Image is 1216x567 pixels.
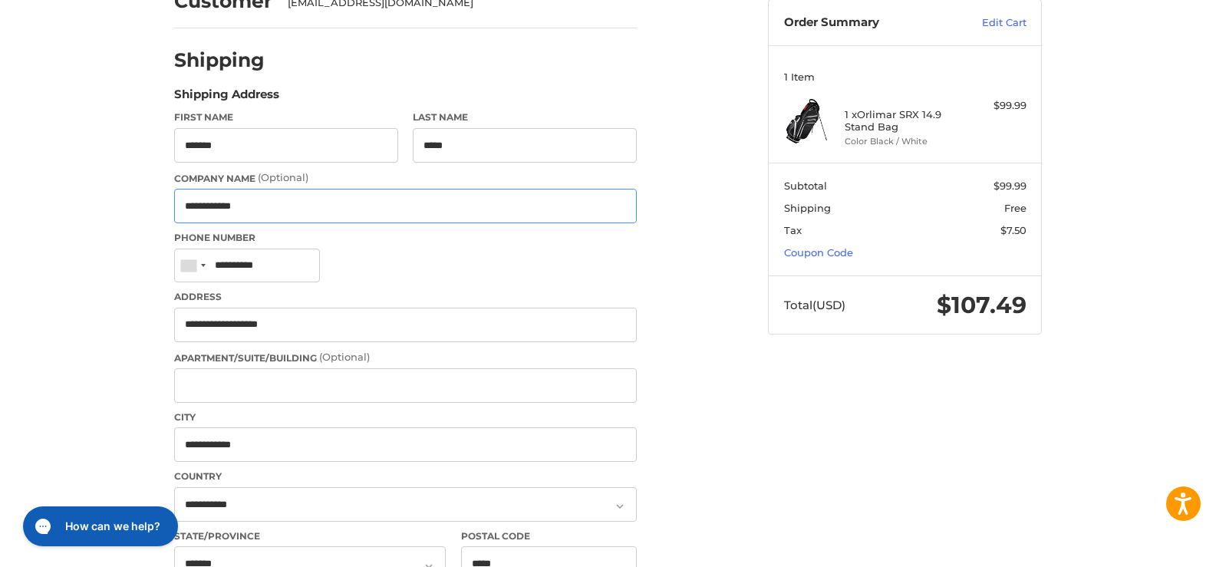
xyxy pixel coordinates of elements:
[461,529,638,543] label: Postal Code
[1004,202,1027,214] span: Free
[845,108,962,134] h4: 1 x Orlimar SRX 14.9 Stand Bag
[319,351,370,363] small: (Optional)
[174,231,637,245] label: Phone Number
[174,290,637,304] label: Address
[784,15,949,31] h3: Order Summary
[784,246,853,259] a: Coupon Code
[174,170,637,186] label: Company Name
[994,180,1027,192] span: $99.99
[174,350,637,365] label: Apartment/Suite/Building
[258,171,308,183] small: (Optional)
[1000,224,1027,236] span: $7.50
[174,410,637,424] label: City
[1089,526,1216,567] iframe: Google Customer Reviews
[966,98,1027,114] div: $99.99
[174,110,398,124] label: First Name
[174,470,637,483] label: Country
[784,71,1027,83] h3: 1 Item
[784,224,802,236] span: Tax
[174,86,279,110] legend: Shipping Address
[937,291,1027,319] span: $107.49
[845,135,962,148] li: Color Black / White
[949,15,1027,31] a: Edit Cart
[174,48,265,72] h2: Shipping
[15,501,183,552] iframe: Gorgias live chat messenger
[413,110,637,124] label: Last Name
[784,202,831,214] span: Shipping
[784,298,845,312] span: Total (USD)
[784,180,827,192] span: Subtotal
[174,529,446,543] label: State/Province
